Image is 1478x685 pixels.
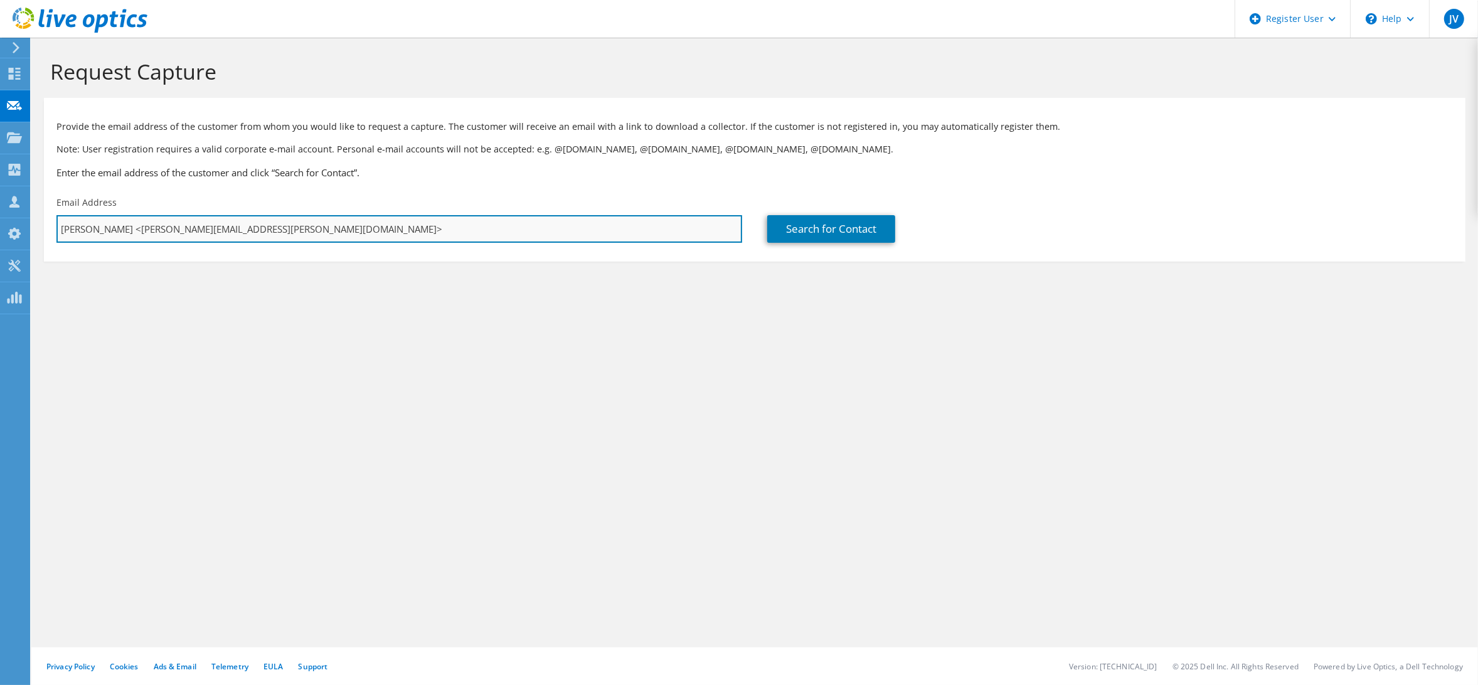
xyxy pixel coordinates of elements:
p: Note: User registration requires a valid corporate e-mail account. Personal e-mail accounts will ... [56,142,1453,156]
li: © 2025 Dell Inc. All Rights Reserved [1172,661,1299,672]
li: Version: [TECHNICAL_ID] [1069,661,1157,672]
span: JV [1444,9,1464,29]
h1: Request Capture [50,58,1453,85]
a: Telemetry [211,661,248,672]
a: Cookies [110,661,139,672]
label: Email Address [56,196,117,209]
p: Provide the email address of the customer from whom you would like to request a capture. The cust... [56,120,1453,134]
a: Search for Contact [767,215,895,243]
a: Ads & Email [154,661,196,672]
a: Support [298,661,327,672]
a: EULA [263,661,283,672]
a: Privacy Policy [46,661,95,672]
li: Powered by Live Optics, a Dell Technology [1314,661,1463,672]
h3: Enter the email address of the customer and click “Search for Contact”. [56,166,1453,179]
svg: \n [1366,13,1377,24]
